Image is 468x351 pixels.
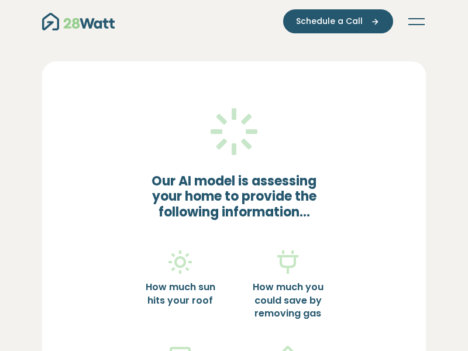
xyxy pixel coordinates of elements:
h3: Our AI model is assessing your home to provide the following information... [136,174,332,220]
h6: How much you could save by removing gas [243,281,332,320]
img: 28Watt [42,13,115,30]
button: Schedule a Call [283,9,393,33]
span: Schedule a Call [296,15,363,27]
button: Toggle navigation [407,16,426,27]
nav: Main navigation [42,9,426,33]
h6: How much sun hits your roof [136,281,225,307]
